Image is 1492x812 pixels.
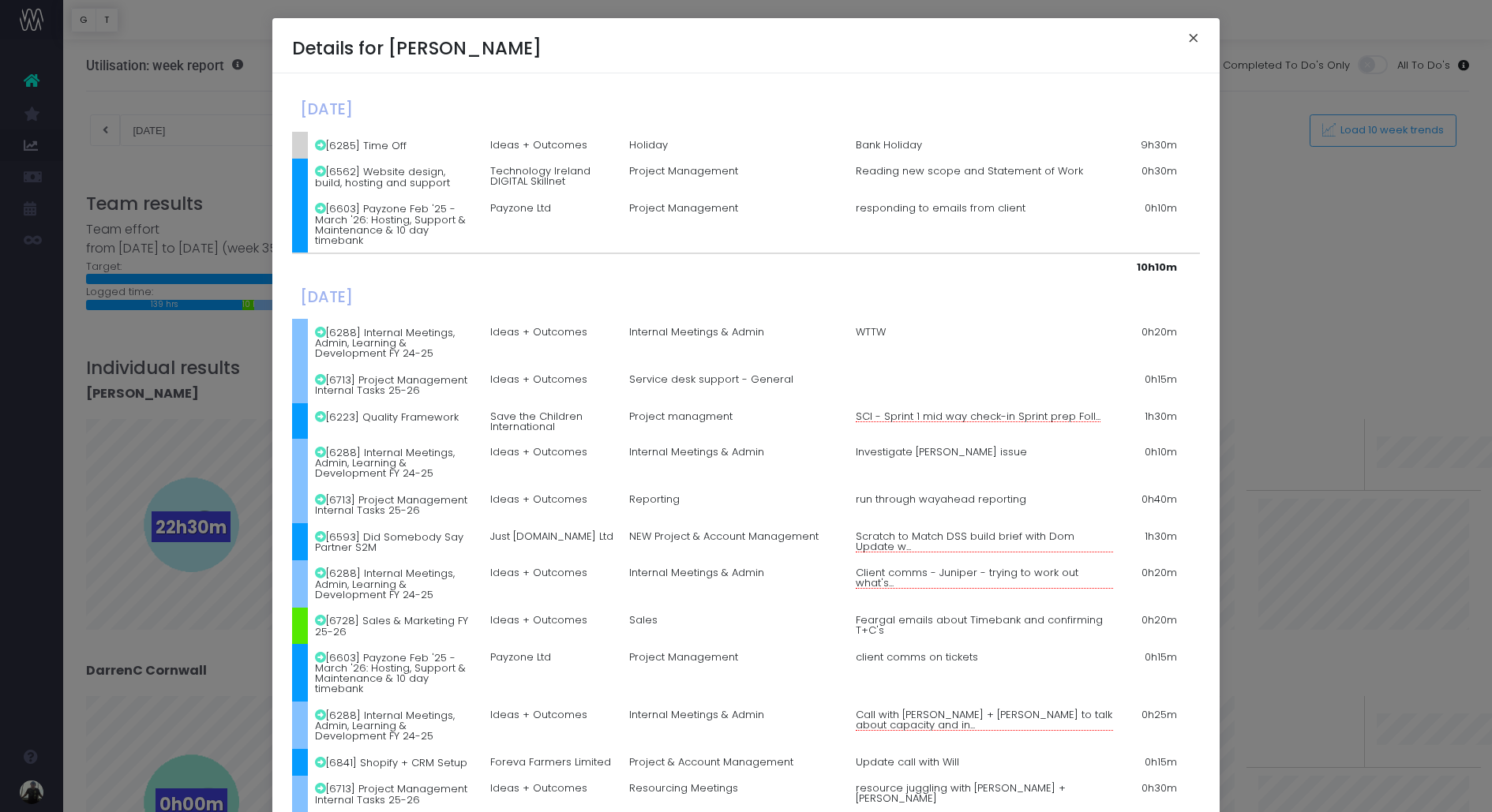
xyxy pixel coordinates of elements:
[482,319,621,366] td: Ideas + Outcomes
[1121,749,1185,776] td: 0h15m
[1121,702,1185,749] td: 0h25m
[849,159,1121,196] td: Reading new scope and Statement of Work
[482,403,621,440] td: Save the Children International
[856,411,1100,422] span: SCI - Sprint 1 mid way check-in Sprint prep Foll...
[629,374,793,384] span: Service desk support - General
[849,132,1121,159] td: Bank Holiday
[849,196,1121,254] td: responding to emails from client
[308,366,483,403] td: [6713] Project Management Internal Tasks 25-26
[629,652,738,662] span: Project Management
[849,608,1121,645] td: Feargal emails about Timebank and confirming T+C's
[629,411,733,421] span: Project managment
[482,366,621,403] td: Ideas + Outcomes
[1121,560,1185,608] td: 0h20m
[308,749,483,776] td: [6841] Shopify + CRM Setup
[482,132,621,159] td: Ideas + Outcomes
[308,486,483,523] td: [6713] Project Management Internal Tasks 25-26
[629,327,764,337] span: Internal Meetings & Admin
[1121,608,1185,645] td: 0h20m
[1121,132,1185,159] td: 9h30m
[629,709,764,720] span: Internal Meetings & Admin
[482,523,621,560] td: Just [DOMAIN_NAME] Ltd
[629,567,764,578] span: Internal Meetings & Admin
[482,196,621,254] td: Payzone Ltd
[856,531,1113,552] span: Scratch to Match DSS build brief with Dom Update w...
[308,439,483,486] td: [6288] Internal Meetings, Admin, Learning & Development FY 24-25
[629,166,738,176] span: Project Management
[300,100,841,118] h4: [DATE]
[856,709,1113,731] span: Call with [PERSON_NAME] + [PERSON_NAME] to talk about capacity and in...
[1121,366,1185,403] td: 0h15m
[308,560,483,608] td: [6288] Internal Meetings, Admin, Learning & Development FY 24-25
[300,288,841,306] h4: [DATE]
[1121,159,1185,196] td: 0h30m
[1137,260,1177,275] strong: 10h10m
[308,403,483,440] td: [6223] Quality Framework
[629,757,793,767] span: Project & Account Management
[308,644,483,702] td: [6603] Payzone Feb '25 - March '26: Hosting, Support & Maintenance & 10 day timebank
[1121,319,1185,366] td: 0h20m
[308,319,483,366] td: [6288] Internal Meetings, Admin, Learning & Development FY 24-25
[308,523,483,560] td: [6593] Did Somebody Say Partner S2M
[849,486,1121,523] td: run through wayahead reporting
[1121,403,1185,440] td: 1h30m
[849,644,1121,702] td: client comms on tickets
[482,439,621,486] td: Ideas + Outcomes
[308,159,483,196] td: [6562] Website design, build, hosting and support
[482,702,621,749] td: Ideas + Outcomes
[629,494,680,504] span: Reporting
[482,644,621,702] td: Payzone Ltd
[1121,523,1185,560] td: 1h30m
[1121,196,1185,254] td: 0h10m
[482,560,621,608] td: Ideas + Outcomes
[856,567,1113,589] span: Client comms - Juniper - trying to work out what's...
[629,447,764,457] span: Internal Meetings & Admin
[482,486,621,523] td: Ideas + Outcomes
[849,749,1121,776] td: Update call with Will
[629,203,738,213] span: Project Management
[849,319,1121,366] td: WTTW
[1121,486,1185,523] td: 0h40m
[629,783,738,793] span: Resourcing Meetings
[308,196,483,254] td: [6603] Payzone Feb '25 - March '26: Hosting, Support & Maintenance & 10 day timebank
[482,749,621,776] td: Foreva Farmers Limited
[308,702,483,749] td: [6288] Internal Meetings, Admin, Learning & Development FY 24-25
[849,439,1121,486] td: Investigate [PERSON_NAME] issue
[292,38,581,59] h3: Details for [PERSON_NAME]
[629,615,658,625] span: Sales
[308,132,483,159] td: [6285] Time Off
[1121,439,1185,486] td: 0h10m
[1177,28,1210,53] button: Close
[308,608,483,645] td: [6728] Sales & Marketing FY 25-26
[1121,644,1185,702] td: 0h15m
[482,159,621,196] td: Technology Ireland DIGITAL Skillnet
[629,140,668,150] span: Holiday
[482,608,621,645] td: Ideas + Outcomes
[629,531,819,541] span: NEW Project & Account Management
